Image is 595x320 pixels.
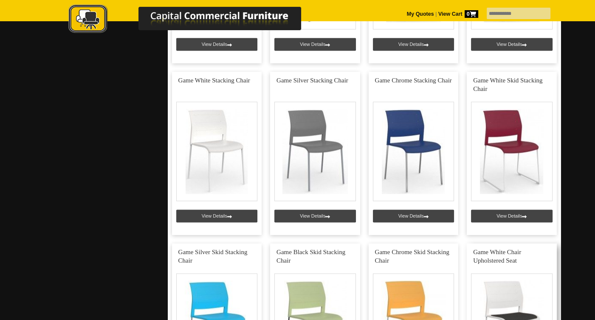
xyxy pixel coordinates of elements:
img: Capital Commercial Furniture Logo [45,4,342,35]
a: My Quotes [407,11,434,17]
a: View Cart0 [437,11,478,17]
span: 0 [465,10,478,18]
a: Capital Commercial Furniture Logo [45,4,342,38]
strong: View Cart [438,11,478,17]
